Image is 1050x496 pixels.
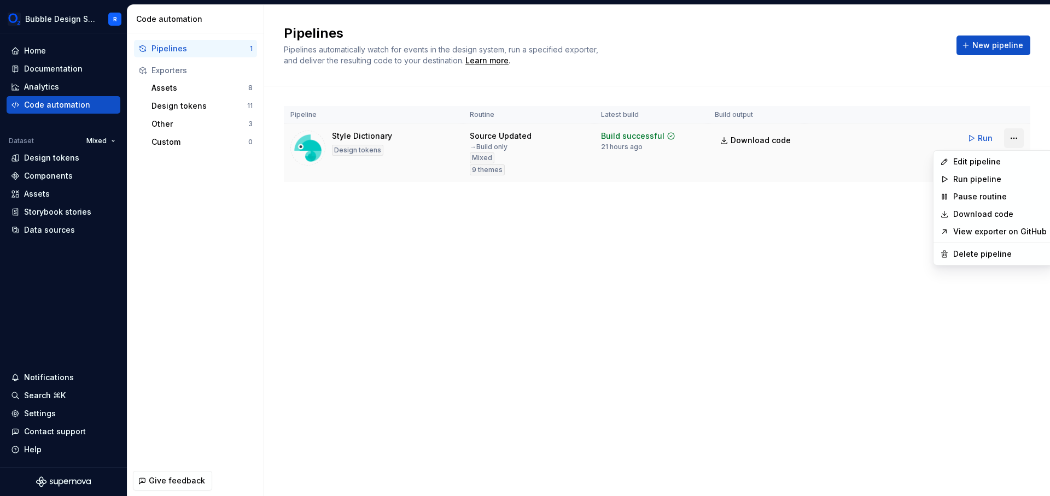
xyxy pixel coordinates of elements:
a: View exporter on GitHub [953,226,1047,237]
div: Run pipeline [953,174,1047,185]
div: Pause routine [953,191,1047,202]
div: Delete pipeline [953,249,1047,259]
div: Edit pipeline [953,156,1047,167]
a: Download code [953,209,1047,220]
